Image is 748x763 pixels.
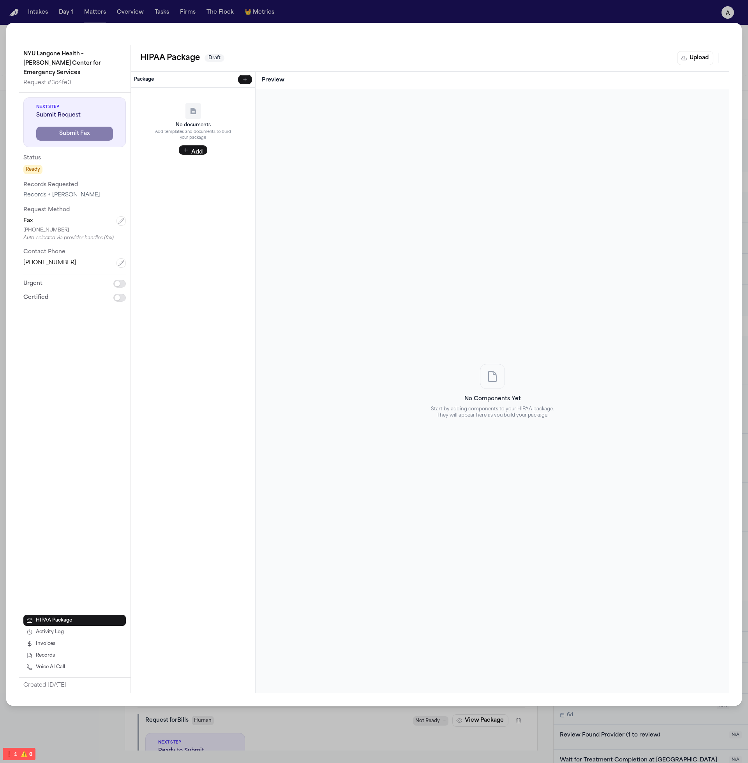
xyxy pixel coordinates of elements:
[36,641,55,647] span: Invoices
[36,618,72,624] span: HIPAA Package
[23,650,126,661] button: Records
[23,662,126,673] button: Voice AI Call
[23,293,48,302] p: Certified
[677,51,713,65] button: Upload
[36,127,113,141] button: Submit Fax
[23,49,126,78] p: NYU Langone Health – [PERSON_NAME] Center for Emergency Services
[430,396,555,403] h4: No Components Yet
[36,629,64,636] span: Activity Log
[23,191,126,199] div: Records + [PERSON_NAME]
[176,122,211,128] p: No documents
[23,639,126,650] button: Invoices
[134,76,154,83] h3: Package
[23,279,42,288] p: Urgent
[23,235,126,241] div: Auto-selected via provider handles (fax)
[23,165,42,174] span: Ready
[23,681,126,691] p: Created [DATE]
[154,129,232,141] p: Add templates and documents to build your package
[36,653,55,659] span: Records
[36,664,65,671] span: Voice AI Call
[262,76,723,84] h3: Preview
[23,259,76,267] span: [PHONE_NUMBER]
[23,78,126,88] p: Request # 3d4fe0
[179,145,207,155] button: Add
[23,180,126,190] p: Records Requested
[23,205,126,215] p: Request Method
[205,54,224,62] span: Draft
[36,111,113,119] span: Submit Request
[23,227,126,233] div: [PHONE_NUMBER]
[140,52,200,64] h2: HIPAA Package
[430,406,555,419] p: Start by adding components to your HIPAA package. They will appear here as you build your package.
[23,217,33,225] span: Fax
[23,154,126,163] p: Status
[23,627,126,638] button: Activity Log
[36,104,113,110] span: Next Step
[23,615,126,626] button: HIPAA Package
[23,247,126,257] p: Contact Phone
